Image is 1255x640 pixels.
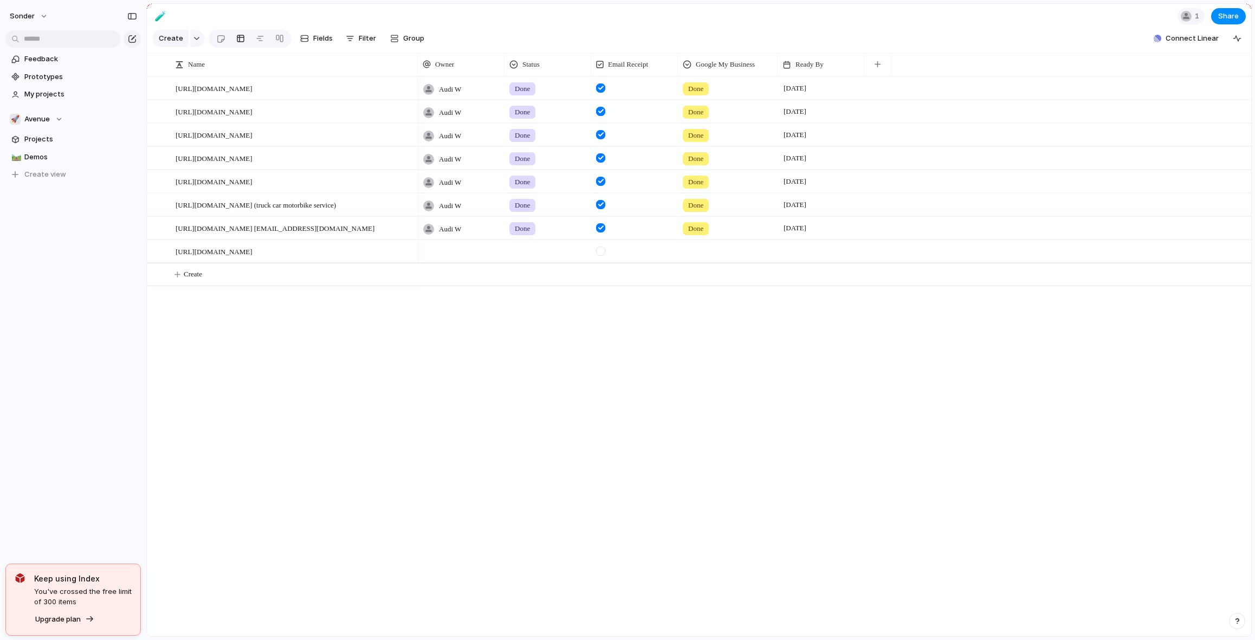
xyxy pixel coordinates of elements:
span: [URL][DOMAIN_NAME] [176,105,253,118]
button: Create view [5,166,141,183]
a: Prototypes [5,69,141,85]
span: Done [688,223,703,234]
div: 🚀 [10,114,21,125]
button: Fields [296,30,337,47]
span: [URL][DOMAIN_NAME] [176,175,253,188]
span: Share [1218,11,1239,22]
button: 🧪 [152,8,169,25]
button: Create [152,30,189,47]
span: [URL][DOMAIN_NAME] [176,82,253,94]
span: Ready By [795,59,824,70]
a: Feedback [5,51,141,67]
button: sonder [5,8,54,25]
span: Prototypes [24,72,137,82]
div: 🧪 [154,9,166,23]
span: Connect Linear [1166,33,1219,44]
span: 1 [1195,11,1202,22]
span: Done [515,177,530,188]
button: Share [1211,8,1246,24]
button: Filter [341,30,380,47]
span: Status [522,59,540,70]
span: [DATE] [781,175,809,188]
button: 🚀Avenue [5,111,141,127]
span: Filter [359,33,376,44]
span: [DATE] [781,152,809,165]
span: Done [688,177,703,188]
span: Done [515,223,530,234]
span: Create [184,269,202,280]
span: [DATE] [781,105,809,118]
span: Feedback [24,54,137,64]
a: Projects [5,131,141,147]
span: Done [688,83,703,94]
span: Group [403,33,424,44]
span: Done [688,107,703,118]
span: Fields [313,33,333,44]
span: Audi W [439,84,461,95]
span: Audi W [439,177,461,188]
span: Projects [24,134,137,145]
span: [URL][DOMAIN_NAME] (truck car motorbike service) [176,198,336,211]
span: Demos [24,152,137,163]
span: [URL][DOMAIN_NAME] [176,245,253,257]
span: [DATE] [781,222,809,235]
span: Keep using Index [34,573,132,584]
span: Done [688,153,703,164]
button: Connect Linear [1149,30,1223,47]
span: Audi W [439,154,461,165]
a: My projects [5,86,141,102]
span: [DATE] [781,128,809,141]
span: You've crossed the free limit of 300 items [34,586,132,607]
span: [DATE] [781,198,809,211]
span: [URL][DOMAIN_NAME] [EMAIL_ADDRESS][DOMAIN_NAME] [176,222,374,234]
span: My projects [24,89,137,100]
span: Done [515,107,530,118]
span: Done [688,130,703,141]
span: [URL][DOMAIN_NAME] [176,152,253,164]
span: Done [515,153,530,164]
span: Avenue [24,114,50,125]
span: Email Receipt [608,59,648,70]
span: Done [515,83,530,94]
span: Audi W [439,224,461,235]
span: Done [515,130,530,141]
span: Owner [435,59,454,70]
span: [DATE] [781,82,809,95]
span: [URL][DOMAIN_NAME] [176,128,253,141]
span: Audi W [439,131,461,141]
button: Group [385,30,430,47]
span: Name [188,59,205,70]
span: Audi W [439,107,461,118]
span: Create [159,33,183,44]
span: Create view [24,169,66,180]
div: 🛤️ [11,151,19,163]
button: Upgrade plan [32,612,98,627]
span: Done [515,200,530,211]
span: Upgrade plan [35,614,81,625]
a: 🛤️Demos [5,149,141,165]
span: Audi W [439,201,461,211]
button: 🛤️ [10,152,21,163]
span: Google My Business [696,59,755,70]
span: Done [688,200,703,211]
span: sonder [10,11,35,22]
